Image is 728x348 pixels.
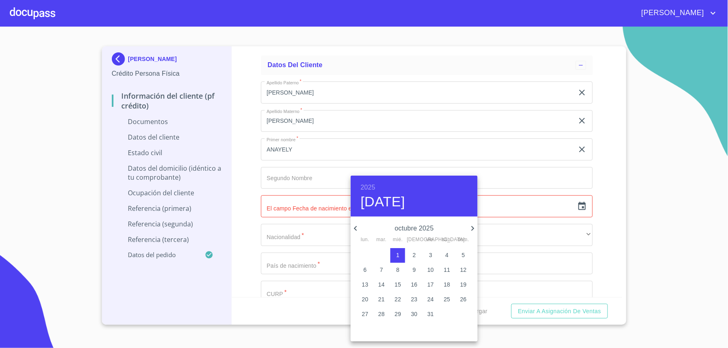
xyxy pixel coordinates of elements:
button: 13 [358,278,372,292]
button: 17 [423,278,438,292]
p: 27 [362,310,368,318]
p: 21 [378,295,385,303]
p: 1 [396,251,399,259]
p: 24 [427,295,434,303]
button: 4 [440,248,454,263]
p: 31 [427,310,434,318]
p: 22 [395,295,401,303]
p: 25 [444,295,450,303]
button: 10 [423,263,438,278]
button: 8 [390,263,405,278]
p: 6 [363,266,367,274]
p: 18 [444,280,450,289]
span: dom. [456,236,471,244]
span: [DEMOGRAPHIC_DATA]. [407,236,422,244]
p: 2 [413,251,416,259]
button: 21 [374,292,389,307]
p: 28 [378,310,385,318]
button: 31 [423,307,438,322]
button: 19 [456,278,471,292]
button: 22 [390,292,405,307]
button: 2 [407,248,422,263]
button: 14 [374,278,389,292]
p: 30 [411,310,417,318]
span: lun. [358,236,372,244]
button: 5 [456,248,471,263]
span: vie. [423,236,438,244]
button: 30 [407,307,422,322]
button: 11 [440,263,454,278]
span: mar. [374,236,389,244]
button: 2025 [361,182,375,193]
button: 9 [407,263,422,278]
button: 1 [390,248,405,263]
button: 7 [374,263,389,278]
p: octubre 2025 [361,224,468,233]
button: 23 [407,292,422,307]
p: 12 [460,266,467,274]
p: 8 [396,266,399,274]
button: 6 [358,263,372,278]
span: sáb. [440,236,454,244]
button: 26 [456,292,471,307]
button: 29 [390,307,405,322]
button: 28 [374,307,389,322]
span: mié. [390,236,405,244]
button: 16 [407,278,422,292]
p: 17 [427,280,434,289]
button: 3 [423,248,438,263]
p: 3 [429,251,432,259]
p: 16 [411,280,417,289]
p: 14 [378,280,385,289]
p: 11 [444,266,450,274]
p: 9 [413,266,416,274]
p: 29 [395,310,401,318]
button: [DATE] [361,193,405,210]
button: 25 [440,292,454,307]
p: 20 [362,295,368,303]
button: 20 [358,292,372,307]
button: 24 [423,292,438,307]
p: 10 [427,266,434,274]
button: 12 [456,263,471,278]
button: 18 [440,278,454,292]
button: 15 [390,278,405,292]
p: 15 [395,280,401,289]
p: 23 [411,295,417,303]
p: 7 [380,266,383,274]
p: 5 [462,251,465,259]
p: 13 [362,280,368,289]
button: 27 [358,307,372,322]
p: 26 [460,295,467,303]
p: 19 [460,280,467,289]
p: 4 [445,251,449,259]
